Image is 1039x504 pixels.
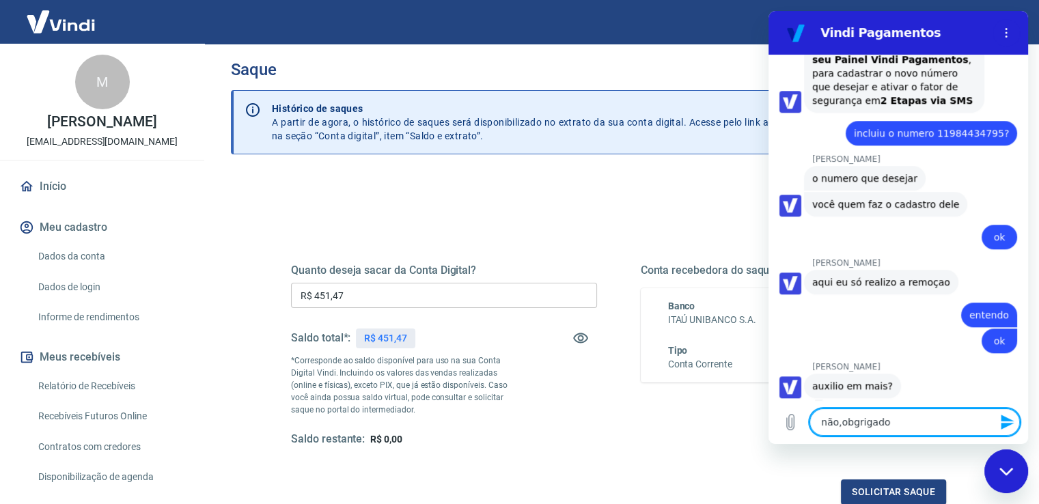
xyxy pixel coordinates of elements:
h5: Saldo total*: [291,331,350,345]
span: Tipo [668,345,688,356]
iframe: Botão para abrir a janela de mensagens, conversa em andamento [984,449,1028,493]
h5: Saldo restante: [291,432,365,447]
button: Meus recebíveis [16,342,188,372]
a: Recebíveis Futuros Online [33,402,188,430]
p: [EMAIL_ADDRESS][DOMAIN_NAME] [27,135,178,149]
p: A partir de agora, o histórico de saques será disponibilizado no extrato da sua conta digital. Ac... [272,102,891,143]
div: M [75,55,130,109]
a: Relatório de Recebíveis [33,372,188,400]
h5: Quanto deseja sacar da Conta Digital? [291,264,597,277]
p: [PERSON_NAME] [47,115,156,129]
h6: Conta Corrente [668,357,732,372]
button: Meu cadastro [16,212,188,242]
a: Dados de login [33,273,188,301]
a: Dados da conta [33,242,188,270]
span: R$ 0,00 [370,434,402,445]
h5: Conta recebedora do saque [641,264,947,277]
p: Histórico de saques [272,102,891,115]
p: R$ 451,47 [364,331,407,346]
a: Disponibilização de agenda [33,463,188,491]
h3: Saque [231,60,1006,79]
a: Informe de rendimentos [33,303,188,331]
a: Início [16,171,188,201]
h6: ITAÚ UNIBANCO S.A. [668,313,919,327]
img: Vindi [16,1,105,42]
p: *Corresponde ao saldo disponível para uso na sua Conta Digital Vindi. Incluindo os valores das ve... [291,354,521,416]
button: Sair [973,10,1023,35]
span: Banco [668,300,695,311]
iframe: Janela de mensagens [768,11,1028,444]
a: Contratos com credores [33,433,188,461]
